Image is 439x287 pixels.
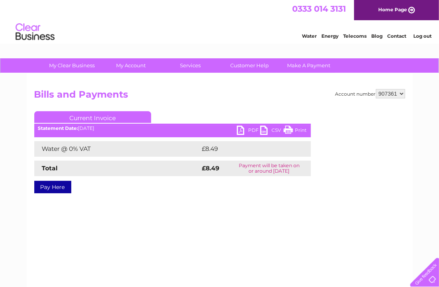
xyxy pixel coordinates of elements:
[99,58,163,73] a: My Account
[202,164,220,172] strong: £8.49
[292,4,346,14] a: 0333 014 3131
[217,58,282,73] a: Customer Help
[284,126,307,137] a: Print
[237,126,260,137] a: PDF
[260,126,284,137] a: CSV
[34,111,151,123] a: Current Invoice
[343,33,367,39] a: Telecoms
[227,161,310,176] td: Payment will be taken on or around [DATE]
[34,181,71,193] a: Pay Here
[15,20,55,44] img: logo.png
[40,58,104,73] a: My Clear Business
[371,33,383,39] a: Blog
[321,33,339,39] a: Energy
[277,58,341,73] a: Make A Payment
[200,141,293,157] td: £8.49
[34,141,200,157] td: Water @ 0% VAT
[42,164,58,172] strong: Total
[34,89,405,104] h2: Bills and Payments
[387,33,406,39] a: Contact
[36,4,404,38] div: Clear Business is a trading name of Verastar Limited (registered in [GEOGRAPHIC_DATA] No. 3667643...
[34,126,311,131] div: [DATE]
[413,33,432,39] a: Log out
[302,33,317,39] a: Water
[38,125,78,131] b: Statement Date:
[158,58,222,73] a: Services
[335,89,405,98] div: Account number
